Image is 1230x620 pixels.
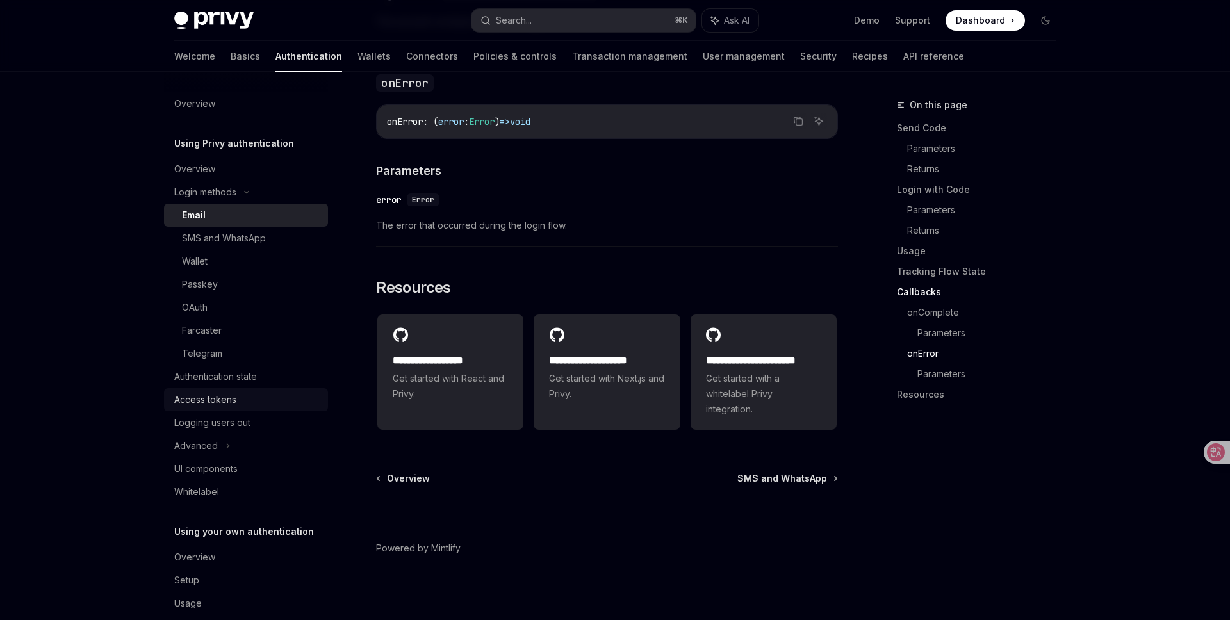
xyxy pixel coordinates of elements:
[549,371,664,402] span: Get started with Next.js and Privy.
[956,14,1005,27] span: Dashboard
[164,480,328,503] a: Whitelabel
[496,13,532,28] div: Search...
[164,273,328,296] a: Passkey
[182,277,218,292] div: Passkey
[412,195,434,205] span: Error
[946,10,1025,31] a: Dashboard
[174,415,250,430] div: Logging users out
[174,550,215,565] div: Overview
[1035,10,1056,31] button: Toggle dark mode
[376,277,451,298] span: Resources
[897,179,1066,200] a: Login with Code
[907,343,1066,364] a: onError
[897,282,1066,302] a: Callbacks
[907,200,1066,220] a: Parameters
[164,227,328,250] a: SMS and WhatsApp
[164,411,328,434] a: Logging users out
[231,41,260,72] a: Basics
[174,136,294,151] h5: Using Privy authentication
[182,300,208,315] div: OAuth
[724,14,750,27] span: Ask AI
[376,74,434,92] code: onError
[706,371,821,417] span: Get started with a whitelabel Privy integration.
[854,14,880,27] a: Demo
[810,113,827,129] button: Ask AI
[387,116,423,127] span: onError
[275,41,342,72] a: Authentication
[907,138,1066,159] a: Parameters
[174,161,215,177] div: Overview
[174,12,254,29] img: dark logo
[423,116,438,127] span: : (
[377,472,430,485] a: Overview
[164,569,328,592] a: Setup
[471,9,696,32] button: Search...⌘K
[897,261,1066,282] a: Tracking Flow State
[174,484,219,500] div: Whitelabel
[510,116,530,127] span: void
[737,472,837,485] a: SMS and WhatsApp
[174,96,215,111] div: Overview
[897,384,1066,405] a: Resources
[182,231,266,246] div: SMS and WhatsApp
[174,438,218,453] div: Advanced
[702,9,758,32] button: Ask AI
[164,365,328,388] a: Authentication state
[469,116,495,127] span: Error
[174,596,202,611] div: Usage
[800,41,837,72] a: Security
[164,592,328,615] a: Usage
[675,15,688,26] span: ⌘ K
[174,461,238,477] div: UI components
[164,250,328,273] a: Wallet
[737,472,827,485] span: SMS and WhatsApp
[897,118,1066,138] a: Send Code
[174,369,257,384] div: Authentication state
[703,41,785,72] a: User management
[910,97,967,113] span: On this page
[182,323,222,338] div: Farcaster
[164,92,328,115] a: Overview
[907,302,1066,323] a: onComplete
[376,218,838,233] span: The error that occurred during the login flow.
[164,457,328,480] a: UI components
[473,41,557,72] a: Policies & controls
[174,524,314,539] h5: Using your own authentication
[182,254,208,269] div: Wallet
[917,364,1066,384] a: Parameters
[438,116,464,127] span: error
[852,41,888,72] a: Recipes
[357,41,391,72] a: Wallets
[500,116,510,127] span: =>
[495,116,500,127] span: )
[895,14,930,27] a: Support
[376,542,461,555] a: Powered by Mintlify
[164,158,328,181] a: Overview
[464,116,469,127] span: :
[174,573,199,588] div: Setup
[376,162,441,179] span: Parameters
[376,193,402,206] div: error
[164,296,328,319] a: OAuth
[406,41,458,72] a: Connectors
[572,41,687,72] a: Transaction management
[164,546,328,569] a: Overview
[164,388,328,411] a: Access tokens
[164,342,328,365] a: Telegram
[164,204,328,227] a: Email
[387,472,430,485] span: Overview
[917,323,1066,343] a: Parameters
[174,392,236,407] div: Access tokens
[393,371,508,402] span: Get started with React and Privy.
[907,159,1066,179] a: Returns
[174,41,215,72] a: Welcome
[174,184,236,200] div: Login methods
[897,241,1066,261] a: Usage
[182,346,222,361] div: Telegram
[907,220,1066,241] a: Returns
[790,113,807,129] button: Copy the contents from the code block
[903,41,964,72] a: API reference
[182,208,206,223] div: Email
[164,319,328,342] a: Farcaster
